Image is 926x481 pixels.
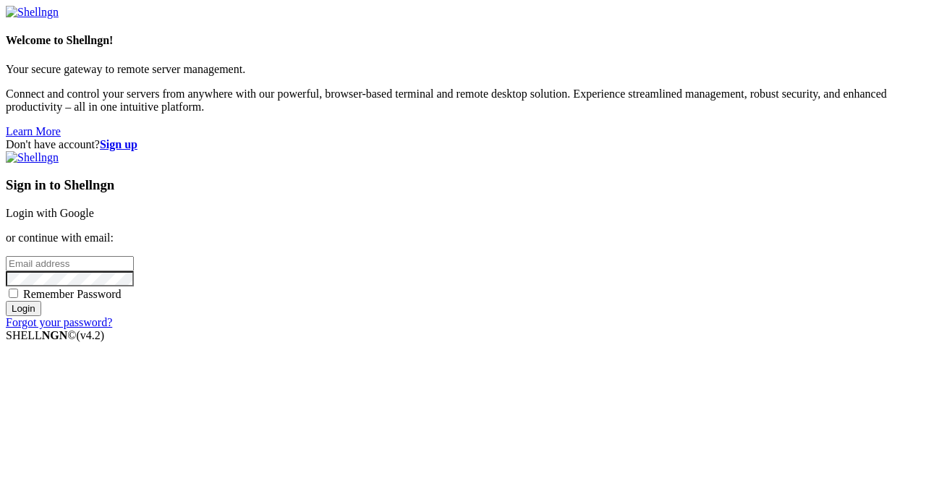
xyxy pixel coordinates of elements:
input: Email address [6,256,134,271]
p: or continue with email: [6,231,920,244]
img: Shellngn [6,151,59,164]
h4: Welcome to Shellngn! [6,34,920,47]
a: Learn More [6,125,61,137]
a: Login with Google [6,207,94,219]
h3: Sign in to Shellngn [6,177,920,193]
a: Sign up [100,138,137,150]
input: Remember Password [9,289,18,298]
span: 4.2.0 [77,329,105,341]
span: SHELL © [6,329,104,341]
div: Don't have account? [6,138,920,151]
b: NGN [42,329,68,341]
span: Remember Password [23,288,122,300]
img: Shellngn [6,6,59,19]
p: Your secure gateway to remote server management. [6,63,920,76]
a: Forgot your password? [6,316,112,328]
input: Login [6,301,41,316]
p: Connect and control your servers from anywhere with our powerful, browser-based terminal and remo... [6,88,920,114]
